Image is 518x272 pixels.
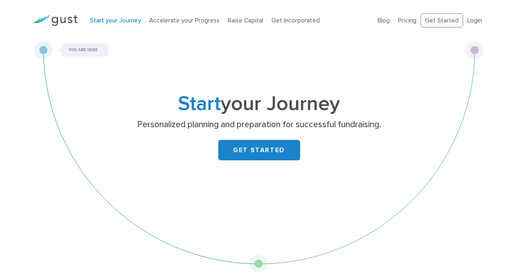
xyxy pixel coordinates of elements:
[271,17,320,24] a: Get Incorporated
[149,17,219,24] a: Accelerate your Progress
[178,92,221,116] span: Start
[97,94,421,113] h1: your Journey
[90,17,141,24] a: Start your Journey
[467,17,482,24] a: Login
[218,140,300,160] a: GET STARTED
[228,17,263,24] a: Raise Capital
[100,119,418,130] p: Personalized planning and preparation for successful fundraising.
[378,17,390,24] a: Blog
[398,17,416,24] a: Pricing
[32,15,78,26] img: Gust Logo
[421,13,463,28] a: Get Started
